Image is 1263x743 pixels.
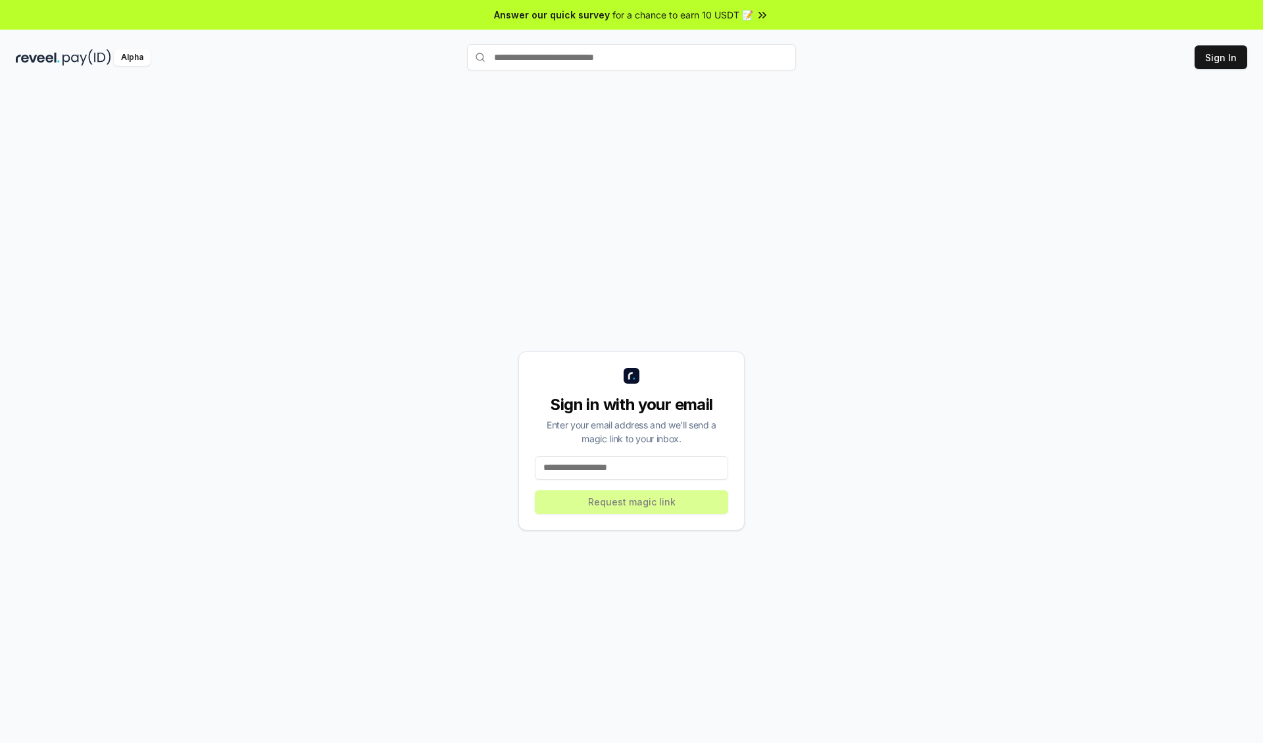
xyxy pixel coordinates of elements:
span: for a chance to earn 10 USDT 📝 [612,8,753,22]
div: Alpha [114,49,151,66]
div: Enter your email address and we’ll send a magic link to your inbox. [535,418,728,446]
span: Answer our quick survey [494,8,610,22]
img: reveel_dark [16,49,60,66]
button: Sign In [1195,45,1247,69]
div: Sign in with your email [535,394,728,415]
img: pay_id [62,49,111,66]
img: logo_small [624,368,639,384]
